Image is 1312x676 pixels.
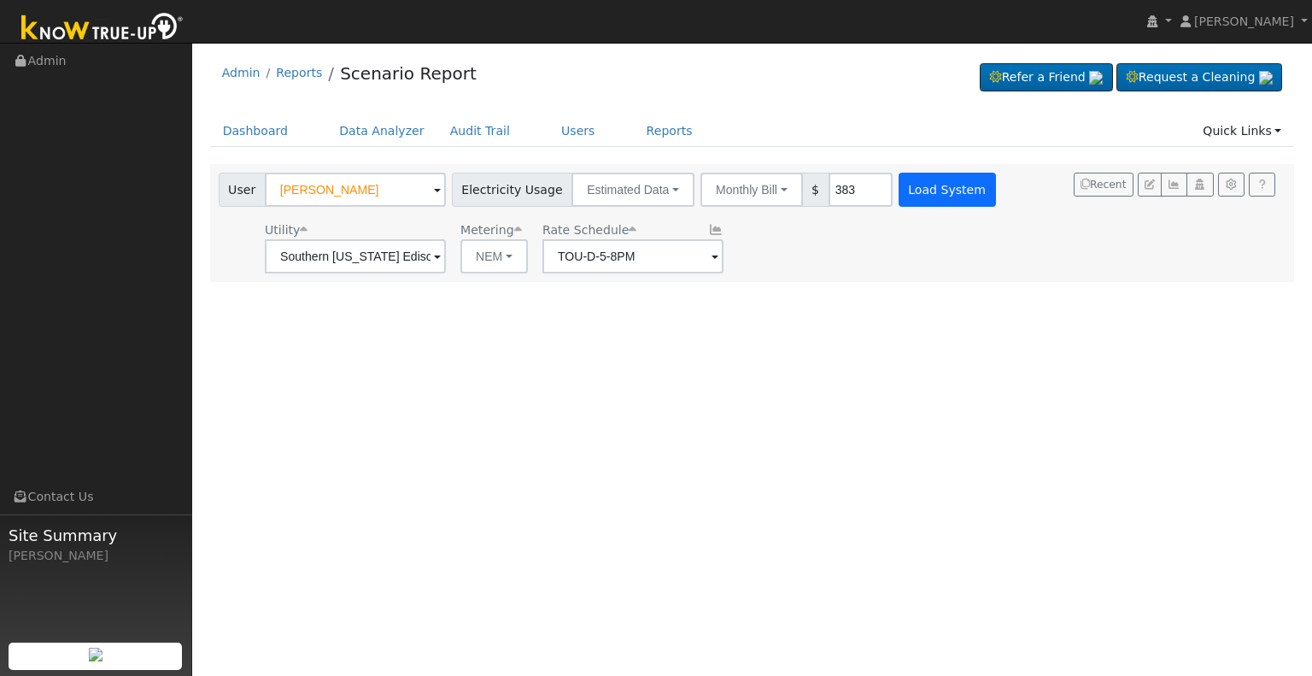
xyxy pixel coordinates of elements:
input: Select a User [265,173,446,207]
button: Edit User [1138,173,1162,197]
div: [PERSON_NAME] [9,547,183,565]
a: Request a Cleaning [1116,63,1282,92]
button: Multi-Series Graph [1161,173,1187,197]
a: Users [548,115,608,147]
a: Reports [276,66,322,79]
a: Data Analyzer [326,115,437,147]
a: Dashboard [210,115,302,147]
span: $ [802,173,829,207]
a: Help Link [1249,173,1275,197]
img: Know True-Up [13,9,192,48]
a: Audit Trail [437,115,523,147]
button: Monthly Bill [700,173,803,207]
div: Metering [460,221,528,239]
img: retrieve [1259,71,1273,85]
img: retrieve [1089,71,1103,85]
div: Utility [265,221,446,239]
button: Settings [1218,173,1245,197]
img: retrieve [89,648,102,661]
span: Electricity Usage [452,173,572,207]
a: Admin [222,66,261,79]
a: Quick Links [1190,115,1294,147]
input: Select a Utility [265,239,446,273]
button: Recent [1074,173,1133,197]
button: Load System [899,173,996,207]
span: [PERSON_NAME] [1194,15,1294,28]
a: Refer a Friend [980,63,1113,92]
span: User [219,173,266,207]
a: Reports [634,115,706,147]
a: Scenario Report [340,63,477,84]
span: Alias: None [542,223,636,237]
button: Login As [1186,173,1213,197]
input: Select a Rate Schedule [542,239,723,273]
span: Site Summary [9,524,183,547]
button: Estimated Data [571,173,694,207]
button: NEM [460,239,528,273]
